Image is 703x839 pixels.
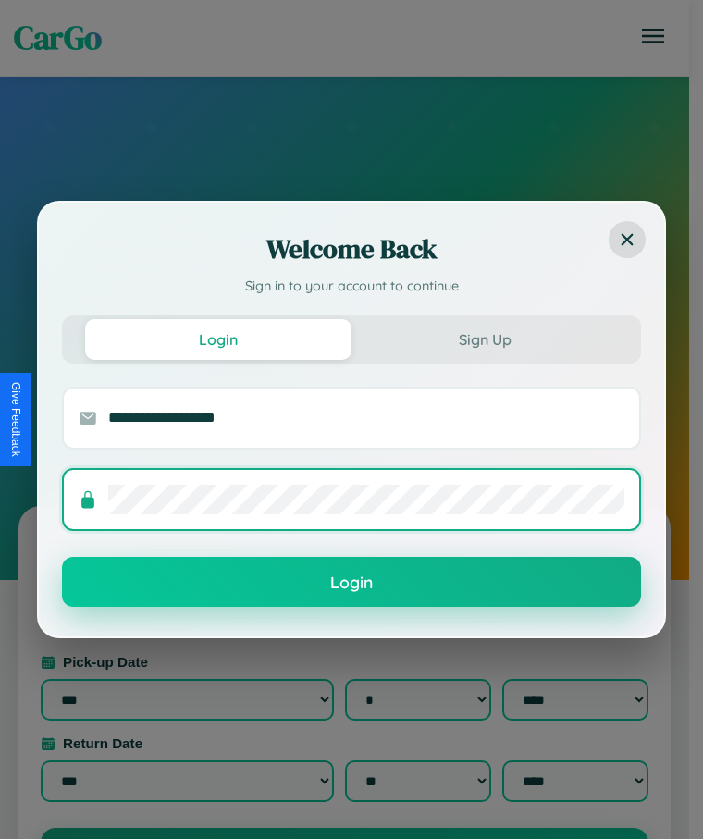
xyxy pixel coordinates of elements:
button: Login [62,557,641,607]
button: Login [85,319,351,360]
p: Sign in to your account to continue [62,277,641,297]
button: Sign Up [351,319,618,360]
div: Give Feedback [9,382,22,457]
h2: Welcome Back [62,230,641,267]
